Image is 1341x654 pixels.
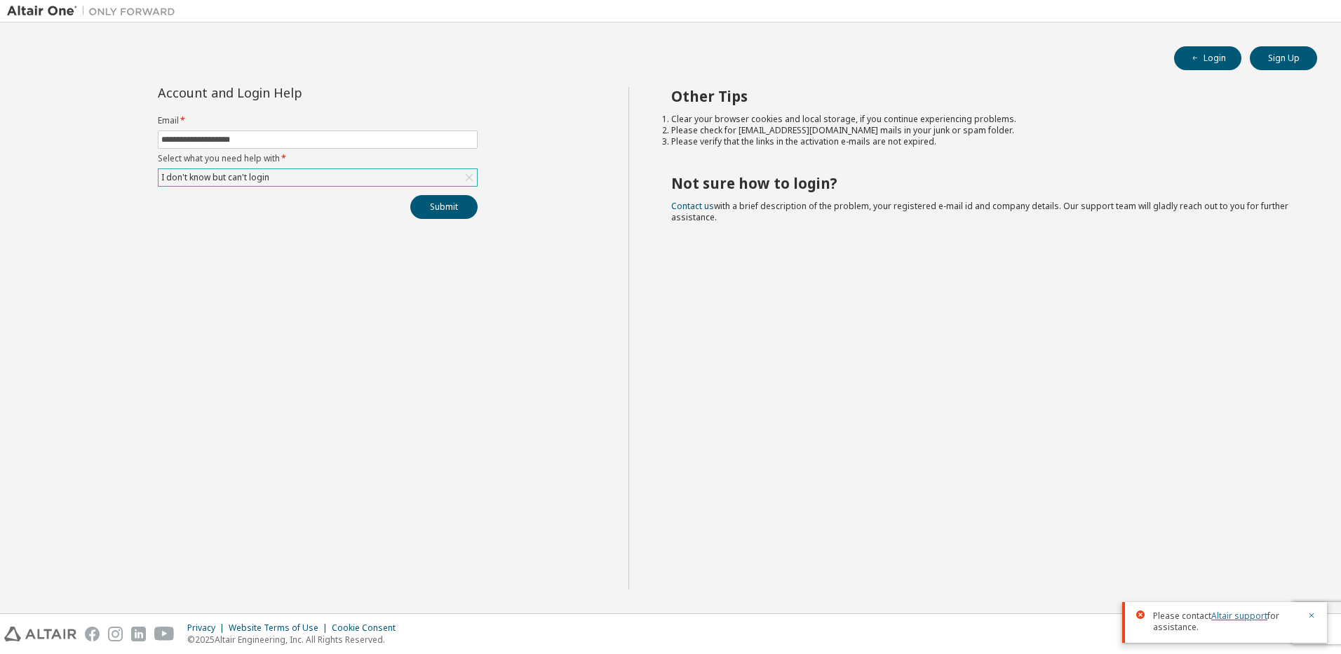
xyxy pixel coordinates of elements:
label: Select what you need help with [158,153,478,164]
div: Cookie Consent [332,622,404,634]
button: Submit [410,195,478,219]
p: © 2025 Altair Engineering, Inc. All Rights Reserved. [187,634,404,646]
img: Altair One [7,4,182,18]
div: I don't know but can't login [159,169,477,186]
h2: Other Tips [671,87,1293,105]
a: Contact us [671,200,714,212]
span: Please contact for assistance. [1153,610,1299,633]
img: instagram.svg [108,627,123,641]
li: Please verify that the links in the activation e-mails are not expired. [671,136,1293,147]
button: Login [1174,46,1241,70]
span: with a brief description of the problem, your registered e-mail id and company details. Our suppo... [671,200,1288,223]
a: Altair support [1211,610,1267,622]
img: altair_logo.svg [4,627,76,641]
img: linkedin.svg [131,627,146,641]
div: Account and Login Help [158,87,414,98]
div: Privacy [187,622,229,634]
button: Sign Up [1250,46,1317,70]
li: Clear your browser cookies and local storage, if you continue experiencing problems. [671,114,1293,125]
li: Please check for [EMAIL_ADDRESS][DOMAIN_NAME] mails in your junk or spam folder. [671,125,1293,136]
h2: Not sure how to login? [671,174,1293,192]
label: Email [158,115,478,126]
img: youtube.svg [154,627,175,641]
div: I don't know but can't login [159,170,271,185]
div: Website Terms of Use [229,622,332,634]
img: facebook.svg [85,627,100,641]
